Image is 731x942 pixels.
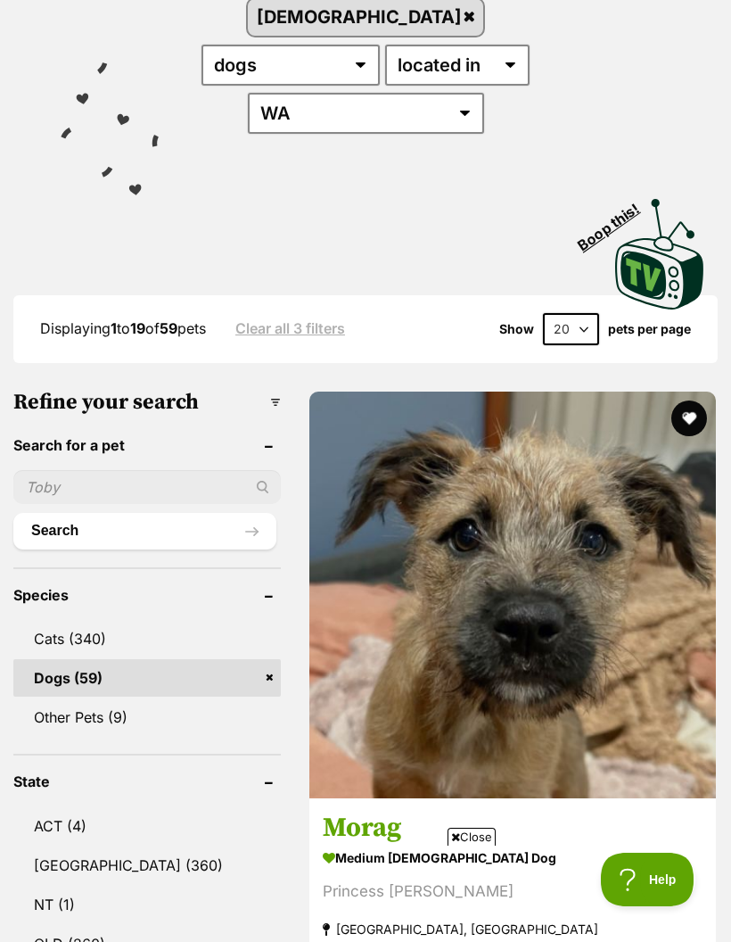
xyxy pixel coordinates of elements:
[13,886,281,923] a: NT (1)
[13,807,281,845] a: ACT (4)
[13,847,281,884] a: [GEOGRAPHIC_DATA] (360)
[499,322,534,336] span: Show
[130,319,145,337] strong: 19
[13,698,281,736] a: Other Pets (9)
[160,319,177,337] strong: 59
[309,392,716,798] img: Morag - Mixed breed Dog
[13,437,281,453] header: Search for a pet
[13,587,281,603] header: Species
[615,199,704,310] img: PetRescue TV logo
[13,470,281,504] input: Toby
[111,319,117,337] strong: 1
[13,513,276,549] button: Search
[601,853,695,906] iframe: Help Scout Beacon - Open
[615,183,704,313] a: Boop this!
[575,189,657,253] span: Boop this!
[323,811,702,845] h3: Morag
[448,828,496,846] span: Close
[671,401,707,436] button: favourite
[13,620,281,657] a: Cats (340)
[13,773,281,789] header: State
[608,322,691,336] label: pets per page
[40,319,206,337] span: Displaying to of pets
[13,659,281,697] a: Dogs (59)
[235,320,345,336] a: Clear all 3 filters
[41,853,690,933] iframe: Advertisement
[13,390,281,415] h3: Refine your search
